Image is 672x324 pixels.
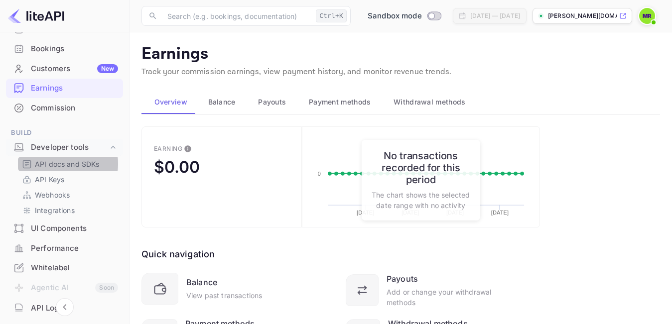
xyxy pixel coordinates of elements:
div: API Logs [6,299,123,318]
div: Bookings [31,43,118,55]
a: Performance [6,239,123,257]
a: Home [6,20,123,38]
div: Earnings [31,83,118,94]
p: [PERSON_NAME][DOMAIN_NAME]... [548,11,617,20]
text: [DATE] [491,210,509,216]
text: 0 [317,171,320,177]
div: scrollable auto tabs example [141,90,660,114]
div: Performance [31,243,118,254]
a: Commission [6,99,123,117]
text: [DATE] [357,210,374,216]
span: Overview [154,96,187,108]
a: Integrations [22,205,115,216]
span: Build [6,127,123,138]
div: Whitelabel [31,262,118,274]
div: Performance [6,239,123,258]
div: Earning [154,145,182,152]
a: UI Components [6,219,123,237]
div: Quick navigation [141,247,215,261]
button: This is the amount of confirmed commission that will be paid to you on the next scheduled deposit [180,141,196,157]
div: Payouts [387,273,418,285]
div: Commission [6,99,123,118]
a: Earnings [6,79,123,97]
span: Payouts [258,96,286,108]
a: Webhooks [22,190,115,200]
a: API docs and SDKs [22,159,115,169]
img: LiteAPI logo [8,8,64,24]
div: API docs and SDKs [18,157,119,171]
p: Webhooks [35,190,70,200]
span: Payment methods [309,96,371,108]
input: Search (e.g. bookings, documentation) [161,6,312,26]
div: UI Components [31,223,118,234]
span: Withdrawal methods [394,96,465,108]
div: View past transactions [186,290,262,301]
p: Integrations [35,205,75,216]
div: Whitelabel [6,258,123,278]
p: Earnings [141,44,660,64]
div: CustomersNew [6,59,123,79]
div: Developer tools [31,142,108,153]
div: API Keys [18,172,119,187]
div: [DATE] — [DATE] [470,11,520,20]
div: Balance [186,276,217,288]
div: Integrations [18,203,119,217]
button: Collapse navigation [56,298,74,316]
div: UI Components [6,219,123,238]
div: New [97,64,118,73]
div: Webhooks [18,188,119,202]
div: Earnings [6,79,123,98]
div: Customers [31,63,118,75]
p: API Keys [35,174,64,185]
div: API Logs [31,303,118,314]
div: Switch to Production mode [364,10,445,22]
a: Bookings [6,39,123,58]
p: API docs and SDKs [35,159,100,169]
div: Ctrl+K [316,9,347,22]
div: Add or change your withdrawal methods [387,287,492,308]
a: API Logs [6,299,123,317]
a: CustomersNew [6,59,123,78]
h6: No transactions recorded for this period [372,150,470,186]
span: Sandbox mode [368,10,422,22]
div: Developer tools [6,139,123,156]
button: EarningThis is the amount of confirmed commission that will be paid to you on the next scheduled ... [141,126,302,227]
div: $0.00 [154,157,200,177]
img: Moshood Rafiu [639,8,655,24]
a: Whitelabel [6,258,123,277]
span: Balance [208,96,236,108]
p: The chart shows the selected date range with no activity [372,190,470,211]
a: API Keys [22,174,115,185]
div: Commission [31,103,118,114]
div: Bookings [6,39,123,59]
p: Track your commission earnings, view payment history, and monitor revenue trends. [141,66,660,78]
